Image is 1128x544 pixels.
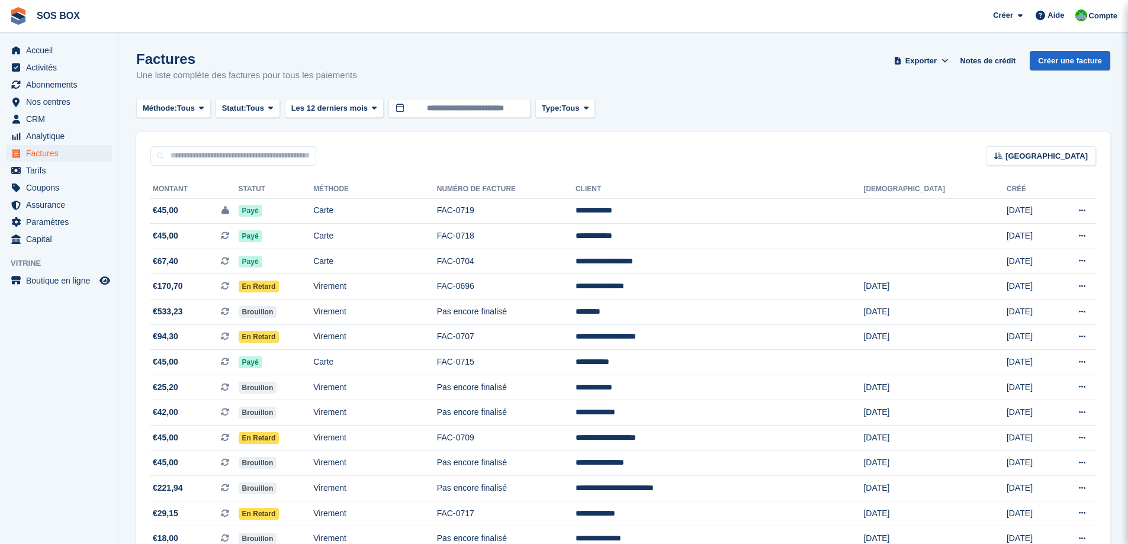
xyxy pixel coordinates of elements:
[177,102,195,114] span: Tous
[1005,150,1088,162] span: [GEOGRAPHIC_DATA]
[136,69,357,82] p: Une liste complète des factures pour tous les paiements
[1047,9,1064,21] span: Aide
[136,99,211,118] button: Méthode: Tous
[437,501,576,526] td: FAC-0717
[863,400,1007,426] td: [DATE]
[437,426,576,451] td: FAC-0709
[863,180,1007,199] th: [DEMOGRAPHIC_DATA]
[11,257,118,269] span: Vitrine
[1030,51,1110,70] a: Créer une facture
[6,42,112,59] a: menu
[561,102,579,114] span: Tous
[905,55,937,67] span: Exporter
[26,76,97,93] span: Abonnements
[437,350,576,375] td: FAC-0715
[1007,324,1052,350] td: [DATE]
[291,102,368,114] span: Les 12 derniers mois
[26,231,97,247] span: Capital
[153,280,183,292] span: €170,70
[863,324,1007,350] td: [DATE]
[239,407,277,419] span: Brouillon
[891,51,950,70] button: Exporter
[26,42,97,59] span: Accueil
[863,274,1007,300] td: [DATE]
[993,9,1013,21] span: Créer
[285,99,384,118] button: Les 12 derniers mois
[535,99,596,118] button: Type: Tous
[239,457,277,469] span: Brouillon
[239,180,314,199] th: Statut
[153,330,178,343] span: €94,30
[6,111,112,127] a: menu
[437,180,576,199] th: Numéro de facture
[222,102,246,114] span: Statut:
[153,255,178,268] span: €67,40
[313,501,437,526] td: Virement
[239,432,279,444] span: En retard
[1007,198,1052,224] td: [DATE]
[239,356,262,368] span: Payé
[313,426,437,451] td: Virement
[153,456,178,469] span: €45,00
[1007,274,1052,300] td: [DATE]
[153,305,183,318] span: €533,23
[313,324,437,350] td: Virement
[1007,224,1052,249] td: [DATE]
[26,214,97,230] span: Paramètres
[313,300,437,325] td: Virement
[437,476,576,501] td: Pas encore finalisé
[313,198,437,224] td: Carte
[313,375,437,400] td: Virement
[153,432,178,444] span: €45,00
[239,230,262,242] span: Payé
[150,180,239,199] th: Montant
[6,59,112,76] a: menu
[863,450,1007,476] td: [DATE]
[437,198,576,224] td: FAC-0719
[239,306,277,318] span: Brouillon
[313,180,437,199] th: Méthode
[6,197,112,213] a: menu
[437,450,576,476] td: Pas encore finalisé
[1089,10,1117,22] span: Compte
[153,406,178,419] span: €42,00
[26,162,97,179] span: Tarifs
[9,7,27,25] img: stora-icon-8386f47178a22dfd0bd8f6a31ec36ba5ce8667c1dd55bd0f319d3a0aa187defe.svg
[863,426,1007,451] td: [DATE]
[239,331,279,343] span: En retard
[26,145,97,162] span: Factures
[6,94,112,110] a: menu
[26,94,97,110] span: Nos centres
[6,76,112,93] a: menu
[863,375,1007,400] td: [DATE]
[6,214,112,230] a: menu
[313,350,437,375] td: Carte
[437,300,576,325] td: Pas encore finalisé
[313,400,437,426] td: Virement
[1007,300,1052,325] td: [DATE]
[6,145,112,162] a: menu
[153,381,178,394] span: €25,20
[239,281,279,292] span: En retard
[6,128,112,144] a: menu
[26,197,97,213] span: Assurance
[6,231,112,247] a: menu
[98,273,112,288] a: Boutique d'aperçu
[437,400,576,426] td: Pas encore finalisé
[437,324,576,350] td: FAC-0707
[1007,180,1052,199] th: Créé
[437,274,576,300] td: FAC-0696
[1007,501,1052,526] td: [DATE]
[153,204,178,217] span: €45,00
[1007,400,1052,426] td: [DATE]
[437,224,576,249] td: FAC-0718
[153,482,183,494] span: €221,94
[32,6,85,25] a: SOS BOX
[239,482,277,494] span: Brouillon
[1007,450,1052,476] td: [DATE]
[153,356,178,368] span: €45,00
[955,51,1020,70] a: Notes de crédit
[26,272,97,289] span: Boutique en ligne
[26,59,97,76] span: Activités
[542,102,562,114] span: Type:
